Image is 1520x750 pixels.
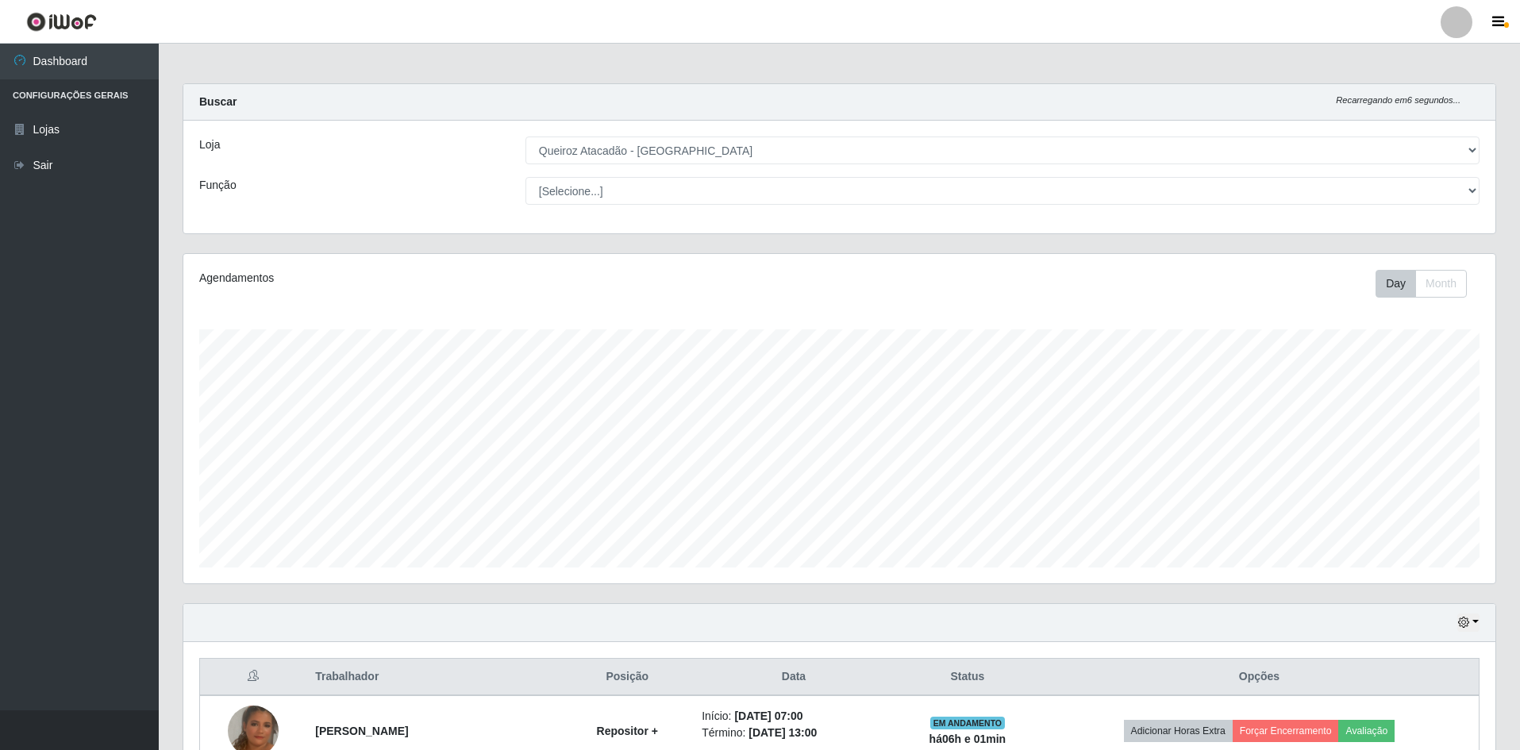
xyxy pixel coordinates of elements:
[1376,270,1416,298] button: Day
[315,725,408,737] strong: [PERSON_NAME]
[702,708,886,725] li: Início:
[1338,720,1395,742] button: Avaliação
[929,733,1006,745] strong: há 06 h e 01 min
[199,177,237,194] label: Função
[1233,720,1339,742] button: Forçar Encerramento
[1376,270,1480,298] div: Toolbar with button groups
[1336,95,1460,105] i: Recarregando em 6 segundos...
[199,270,719,287] div: Agendamentos
[199,95,237,108] strong: Buscar
[702,725,886,741] li: Término:
[1415,270,1467,298] button: Month
[692,659,895,696] th: Data
[562,659,692,696] th: Posição
[199,137,220,153] label: Loja
[306,659,562,696] th: Trabalhador
[1124,720,1233,742] button: Adicionar Horas Extra
[895,659,1040,696] th: Status
[26,12,97,32] img: CoreUI Logo
[748,726,817,739] time: [DATE] 13:00
[734,710,802,722] time: [DATE] 07:00
[597,725,658,737] strong: Repositor +
[1040,659,1480,696] th: Opções
[1376,270,1467,298] div: First group
[930,717,1006,729] span: EM ANDAMENTO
